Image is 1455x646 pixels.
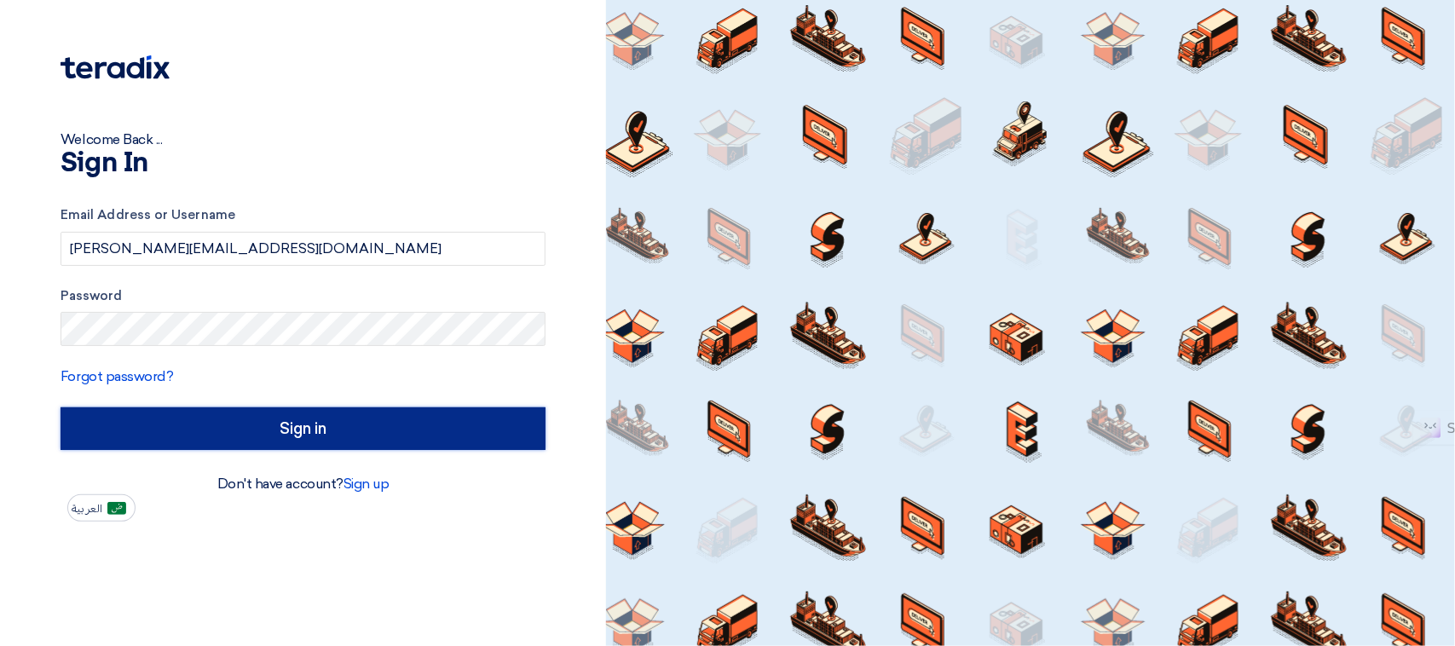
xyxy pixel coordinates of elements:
[61,205,546,225] label: Email Address or Username
[61,368,173,384] a: Forgot password?
[61,55,170,79] img: Teradix logo
[61,150,546,177] h1: Sign In
[344,476,390,492] a: Sign up
[61,286,546,306] label: Password
[107,502,126,515] img: ar-AR.png
[67,494,136,522] button: العربية
[61,474,546,494] div: Don't have account?
[61,232,546,266] input: Enter your business email or username
[61,407,546,450] input: Sign in
[72,503,102,515] span: العربية
[61,130,546,150] div: Welcome Back ...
